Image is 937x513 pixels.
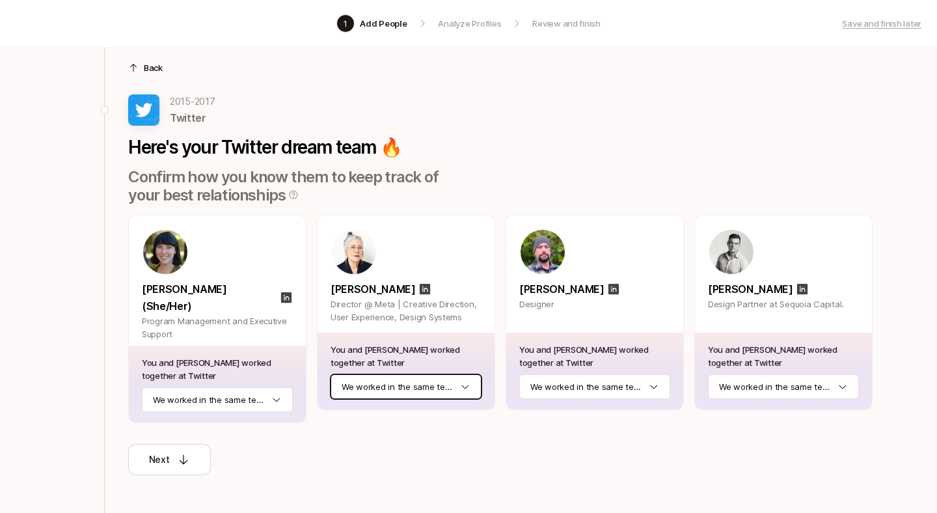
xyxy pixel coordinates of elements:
[708,281,793,298] p: [PERSON_NAME]
[360,17,407,30] p: Add People
[142,281,277,314] p: [PERSON_NAME] (She/Her)
[438,17,501,30] p: Analyze Profiles
[332,230,376,274] img: 1758688852459
[842,17,921,30] a: Save and finish later
[708,298,859,311] p: Design Partner at Sequoia Capital.
[142,356,293,382] p: You and [PERSON_NAME] worked together at Twitter
[149,452,170,467] p: Next
[128,94,159,126] img: 2b07dcd0_46b6_4070_a1d9_aa6bdd8d4d92.jpg
[170,109,215,126] p: Twitter
[144,61,163,74] p: Back
[519,281,604,298] p: [PERSON_NAME]
[708,343,859,369] p: You and [PERSON_NAME] worked together at Twitter
[331,343,482,369] p: You and [PERSON_NAME] worked together at Twitter
[128,444,211,475] button: Next
[170,94,215,109] p: 2015 - 2017
[128,168,468,204] p: Confirm how you know them to keep track of your best relationships
[331,298,482,324] p: Director @ Meta | Creative Direction, User Experience, Design Systems
[521,230,565,274] img: 1703255150041
[142,314,293,340] p: Program Management and Executive Support
[709,230,754,274] img: 1569366904669
[519,343,670,369] p: You and [PERSON_NAME] worked together at Twitter
[331,281,416,298] p: [PERSON_NAME]
[532,17,601,30] p: Review and finish
[128,137,873,158] p: Here's your Twitter dream team 🔥
[344,17,347,30] p: 1
[143,230,187,274] img: 1553562669295
[519,298,670,311] p: Designer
